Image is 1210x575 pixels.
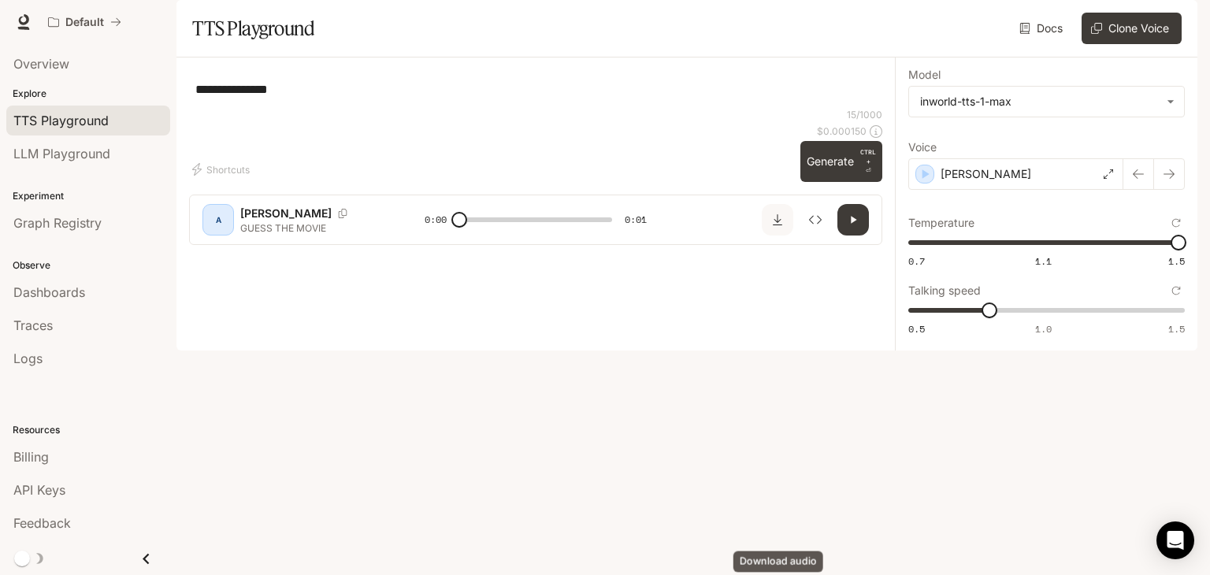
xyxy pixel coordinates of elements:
[1035,322,1052,336] span: 1.0
[847,108,882,121] p: 15 / 1000
[192,13,314,44] h1: TTS Playground
[206,207,231,232] div: A
[240,206,332,221] p: [PERSON_NAME]
[1035,254,1052,268] span: 1.1
[908,217,974,228] p: Temperature
[1167,214,1185,232] button: Reset to default
[1168,322,1185,336] span: 1.5
[908,285,981,296] p: Talking speed
[817,124,867,138] p: $ 0.000150
[733,551,823,573] div: Download audio
[800,204,831,236] button: Inspect
[625,212,647,228] span: 0:01
[908,142,937,153] p: Voice
[240,221,387,235] p: GUESS THE MOVIE
[425,212,447,228] span: 0:00
[800,141,882,182] button: GenerateCTRL +⏎
[332,209,354,218] button: Copy Voice ID
[908,69,941,80] p: Model
[860,147,876,166] p: CTRL +
[860,147,876,176] p: ⏎
[920,94,1159,109] div: inworld-tts-1-max
[941,166,1031,182] p: [PERSON_NAME]
[1016,13,1069,44] a: Docs
[908,322,925,336] span: 0.5
[1082,13,1182,44] button: Clone Voice
[908,254,925,268] span: 0.7
[65,16,104,29] p: Default
[909,87,1184,117] div: inworld-tts-1-max
[762,204,793,236] button: Download audio
[1156,521,1194,559] div: Open Intercom Messenger
[189,157,256,182] button: Shortcuts
[1167,282,1185,299] button: Reset to default
[41,6,128,38] button: All workspaces
[1168,254,1185,268] span: 1.5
